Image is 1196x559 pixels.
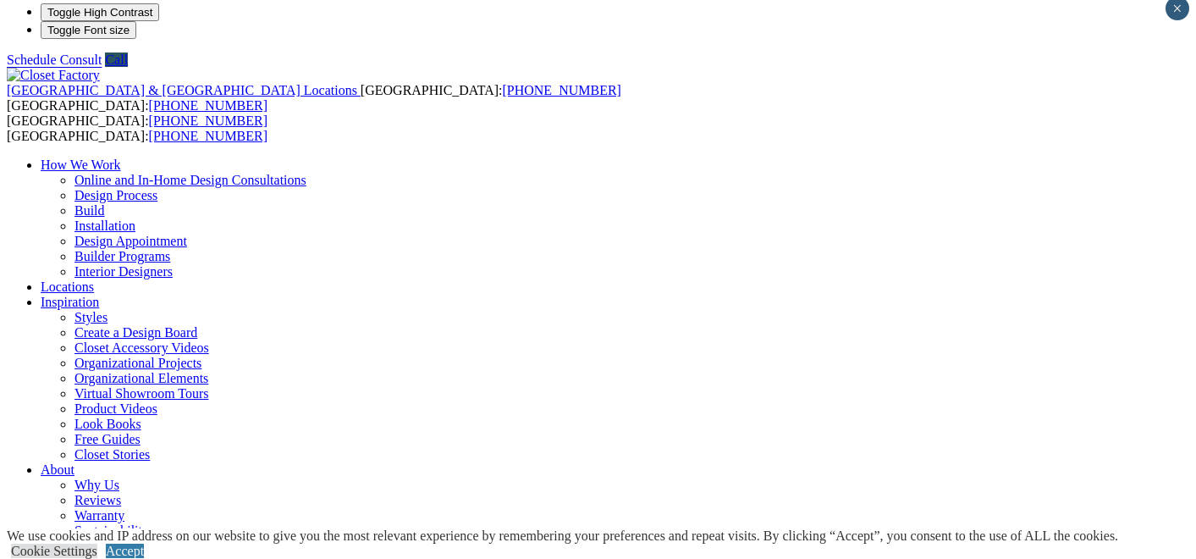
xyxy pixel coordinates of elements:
[7,83,357,97] span: [GEOGRAPHIC_DATA] & [GEOGRAPHIC_DATA] Locations
[74,401,157,416] a: Product Videos
[74,203,105,218] a: Build
[74,432,141,446] a: Free Guides
[149,98,267,113] a: [PHONE_NUMBER]
[74,371,208,385] a: Organizational Elements
[7,83,621,113] span: [GEOGRAPHIC_DATA]: [GEOGRAPHIC_DATA]:
[7,529,1118,544] div: We use cookies and IP address on our website to give you the most relevant experience by remember...
[74,234,187,248] a: Design Appointment
[11,544,97,558] a: Cookie Settings
[74,493,121,507] a: Reviews
[74,356,201,370] a: Organizational Projects
[47,6,152,19] span: Toggle High Contrast
[41,158,121,172] a: How We Work
[7,53,102,67] a: Schedule Consult
[74,386,209,401] a: Virtual Showroom Tours
[74,325,197,340] a: Create a Design Board
[74,447,150,462] a: Closet Stories
[105,53,128,67] a: Call
[74,173,306,187] a: Online and In-Home Design Consultations
[74,340,209,355] a: Closet Accessory Videos
[106,544,144,558] a: Accept
[7,68,100,83] img: Closet Factory
[41,279,94,294] a: Locations
[149,113,267,128] a: [PHONE_NUMBER]
[74,188,157,202] a: Design Process
[74,523,149,538] a: Sustainability
[74,310,107,324] a: Styles
[74,219,135,233] a: Installation
[7,83,361,97] a: [GEOGRAPHIC_DATA] & [GEOGRAPHIC_DATA] Locations
[74,478,119,492] a: Why Us
[41,21,136,39] button: Toggle Font size
[502,83,620,97] a: [PHONE_NUMBER]
[149,129,267,143] a: [PHONE_NUMBER]
[7,113,267,143] span: [GEOGRAPHIC_DATA]: [GEOGRAPHIC_DATA]:
[74,249,170,263] a: Builder Programs
[74,417,141,431] a: Look Books
[41,462,74,477] a: About
[47,24,130,36] span: Toggle Font size
[74,508,124,523] a: Warranty
[74,264,173,279] a: Interior Designers
[41,295,99,309] a: Inspiration
[41,3,159,21] button: Toggle High Contrast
